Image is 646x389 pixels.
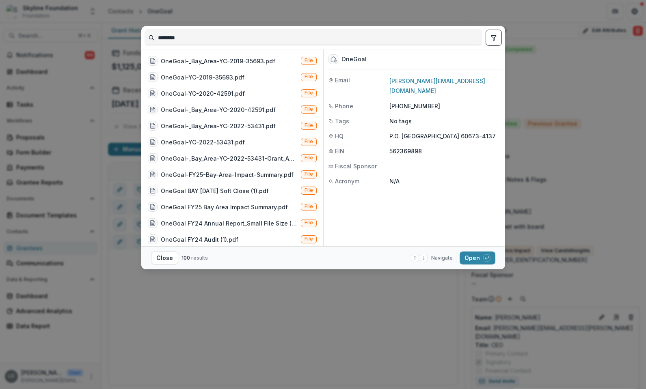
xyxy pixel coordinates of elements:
span: File [305,123,313,128]
span: File [305,90,313,96]
span: Fiscal Sponsor [335,162,377,170]
div: OneGoal-YC-2022-53431.pdf [161,138,245,146]
p: [PHONE_NUMBER] [389,102,500,110]
div: OneGoal FY24 Audit (1).pdf [161,235,238,244]
button: Close [151,251,178,264]
p: 562369898 [389,147,500,155]
button: toggle filters [486,30,502,46]
span: Acronym [335,177,359,185]
span: EIN [335,147,344,155]
span: Email [335,76,350,84]
button: Open [460,251,495,264]
span: File [305,106,313,112]
span: File [305,236,313,242]
p: P.O. [GEOGRAPHIC_DATA] 60673-4137 [389,132,500,140]
a: [PERSON_NAME][EMAIL_ADDRESS][DOMAIN_NAME] [389,77,485,94]
p: No tags [389,117,412,125]
div: OneGoal-_Bay_Area-YC-2022-53431-Grant_Agreement_January_13_2023.pdf [161,154,298,163]
div: OneGoal FY24 Annual Report_Small File Size (1).pdf [161,219,298,228]
p: N/A [389,177,500,185]
span: File [305,58,313,63]
div: OneGoal-YC-2020-42591.pdf [161,89,245,98]
span: results [191,255,208,261]
span: File [305,155,313,161]
div: OneGoal [341,56,367,63]
span: File [305,171,313,177]
span: File [305,139,313,144]
div: OneGoal-_Bay_Area-YC-2019-35693.pdf [161,57,275,65]
span: Navigate [431,254,453,262]
div: OneGoal-FY25-Bay-Area-Impact-Summary.pdf [161,170,294,179]
span: File [305,220,313,226]
div: OneGoal-_Bay_Area-YC-2020-42591.pdf [161,105,276,114]
span: File [305,187,313,193]
span: HQ [335,132,344,140]
span: File [305,74,313,80]
span: Phone [335,102,353,110]
span: 100 [181,255,190,261]
span: Tags [335,117,349,125]
span: File [305,204,313,209]
div: OneGoal-YC-2019-35693.pdf [161,73,244,82]
div: OneGoal FY25 Bay Area Impact Summary.pdf [161,203,288,211]
div: OneGoal-_Bay_Area-YC-2022-53431.pdf [161,122,276,130]
div: OneGoal BAY [DATE] Soft Close (1).pdf [161,187,269,195]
